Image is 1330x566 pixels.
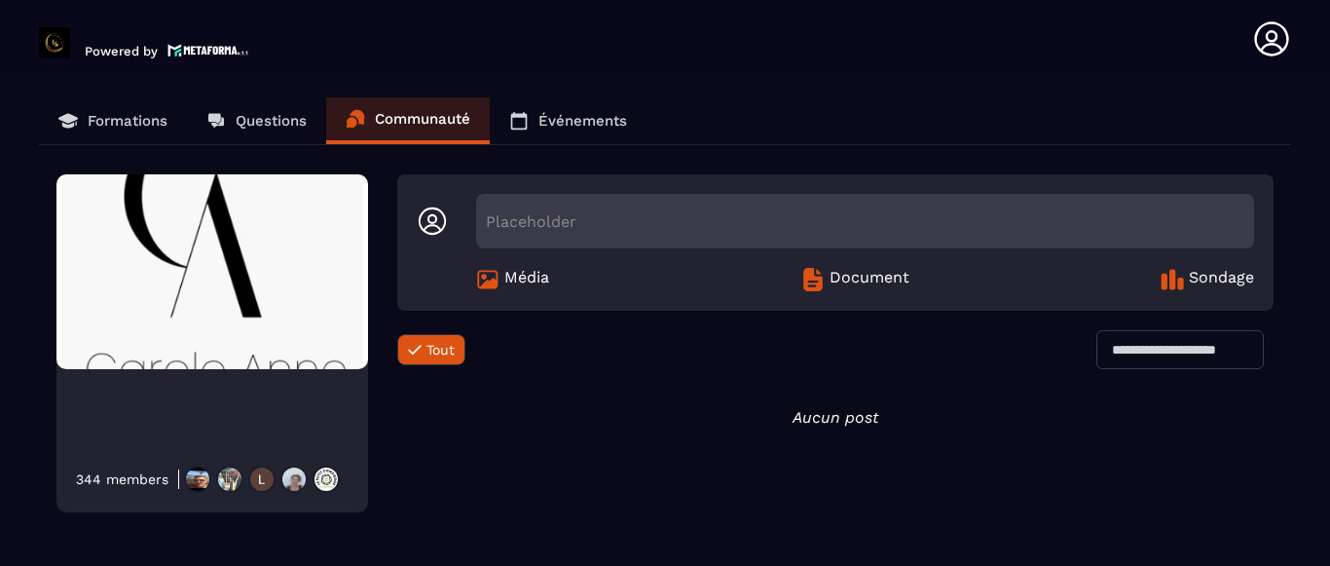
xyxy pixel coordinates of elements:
[313,466,340,493] img: https://production-metaforma-bucket.s3.fr-par.scw.cloud/production-metaforma-bucket/users/July202...
[490,97,647,144] a: Événements
[167,42,249,58] img: logo
[476,194,1254,248] div: Placeholder
[793,408,878,427] i: Aucun post
[504,268,549,291] span: Média
[326,97,490,144] a: Communauté
[85,44,158,58] p: Powered by
[216,466,243,493] img: https://production-metaforma-bucket.s3.fr-par.scw.cloud/production-metaforma-bucket/users/August2...
[280,466,308,493] img: https://production-metaforma-bucket.s3.fr-par.scw.cloud/production-metaforma-bucket/users/June202...
[1189,268,1254,291] span: Sondage
[538,112,627,130] p: Événements
[248,466,276,493] img: https://production-metaforma-bucket.s3.fr-par.scw.cloud/production-metaforma-bucket/users/July202...
[76,472,168,487] div: 344 members
[375,110,470,128] p: Communauté
[184,466,211,493] img: https://production-metaforma-bucket.s3.fr-par.scw.cloud/production-metaforma-bucket/users/August2...
[56,174,368,369] img: Community background
[187,97,326,144] a: Questions
[88,112,167,130] p: Formations
[830,268,909,291] span: Document
[236,112,307,130] p: Questions
[426,342,455,358] span: Tout
[39,97,187,144] a: Formations
[39,27,70,58] img: logo-branding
